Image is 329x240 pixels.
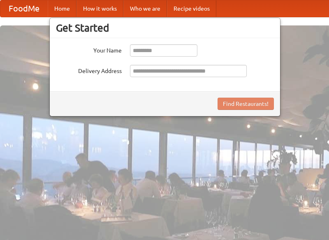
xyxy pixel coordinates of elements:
h3: Get Started [56,22,274,34]
a: Recipe videos [167,0,216,17]
a: How it works [76,0,123,17]
label: Delivery Address [56,65,122,75]
label: Your Name [56,44,122,55]
a: Home [48,0,76,17]
button: Find Restaurants! [218,98,274,110]
a: FoodMe [0,0,48,17]
a: Who we are [123,0,167,17]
